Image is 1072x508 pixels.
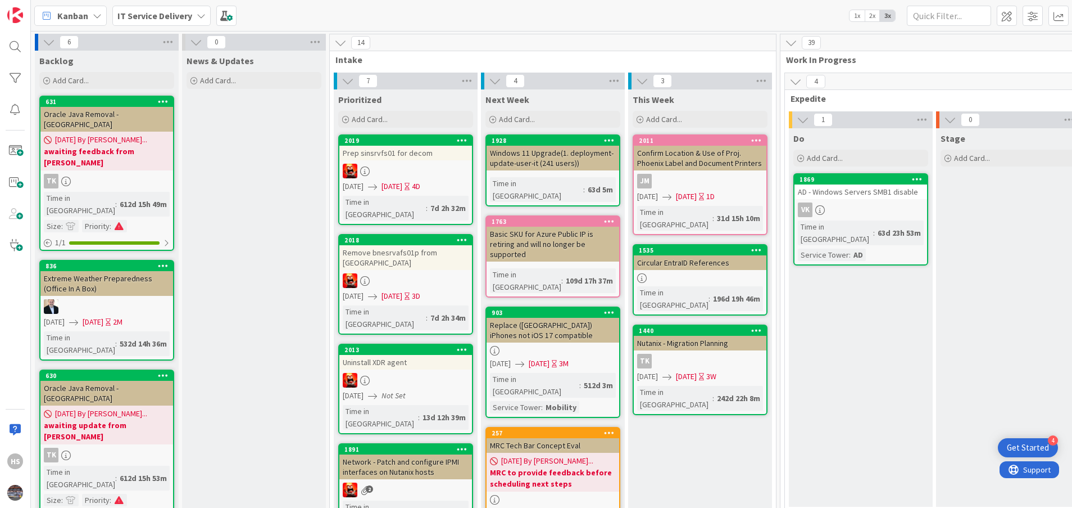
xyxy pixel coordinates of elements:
div: 2011 [634,136,766,146]
span: 2x [865,10,880,21]
div: Time in [GEOGRAPHIC_DATA] [637,386,712,411]
div: 1763 [487,217,619,227]
div: 2019 [344,137,472,145]
span: [DATE] [637,191,658,203]
b: IT Service Delivery [117,10,192,21]
div: VN [339,373,472,388]
div: 3M [559,358,569,370]
span: 1 / 1 [55,237,66,249]
div: 196d 19h 46m [710,293,763,305]
div: 512d 3m [581,379,616,392]
div: 2018 [339,235,472,245]
div: 31d 15h 10m [714,212,763,224]
span: 14 [351,36,370,50]
div: 257 [492,429,619,437]
a: 1535Circular EntraID ReferencesTime in [GEOGRAPHIC_DATA]:196d 19h 46m [633,244,767,316]
img: VN [343,483,357,497]
div: Remove bnesrvafs01p from [GEOGRAPHIC_DATA] [339,245,472,270]
div: Get Started [1007,442,1049,453]
span: 7 [358,74,378,88]
div: 242d 22h 8m [714,392,763,404]
a: 1869AD - Windows Servers SMB1 disableVKTime in [GEOGRAPHIC_DATA]:63d 23h 53mService Tower:AD [793,173,928,266]
span: Do [793,133,805,144]
span: : [426,312,428,324]
div: Basic SKU for Azure Public IP is retiring and will no longer be supported [487,227,619,262]
img: VN [343,273,357,288]
div: 1869 [800,176,927,183]
div: 1440 [639,327,766,335]
span: Prioritized [338,94,381,105]
img: avatar [7,485,23,501]
div: 2013 [339,345,472,355]
div: Time in [GEOGRAPHIC_DATA] [637,206,712,231]
div: VN [339,483,472,497]
span: [DATE] [676,371,697,383]
span: : [873,227,875,239]
div: 7d 2h 34m [428,312,469,324]
a: 2018Remove bnesrvafs01p from [GEOGRAPHIC_DATA]VN[DATE][DATE]3DTime in [GEOGRAPHIC_DATA]:7d 2h 34m [338,234,473,335]
div: 1763Basic SKU for Azure Public IP is retiring and will no longer be supported [487,217,619,262]
div: 2019Prep sinsrvfs01 for decom [339,136,472,160]
img: HO [44,299,58,314]
div: 1869AD - Windows Servers SMB1 disable [794,174,927,199]
div: 257MRC Tech Bar Concept Eval [487,428,619,453]
div: 1440 [634,326,766,336]
span: Support [24,2,51,15]
span: [DATE] [83,316,103,328]
div: Time in [GEOGRAPHIC_DATA] [44,466,115,491]
span: : [712,392,714,404]
div: Time in [GEOGRAPHIC_DATA] [44,331,115,356]
span: [DATE] [490,358,511,370]
div: Time in [GEOGRAPHIC_DATA] [343,405,418,430]
div: 1928Windows 11 Upgrade(1. deployment-update-user-it (241 users)) [487,136,619,170]
span: : [61,494,63,506]
div: Uninstall XDR agent [339,355,472,370]
div: 631Oracle Java Removal - [GEOGRAPHIC_DATA] [40,97,173,132]
div: VK [798,203,812,217]
div: Confirm Location & Use of Proj. Phoenix Label and Document Printers [634,146,766,170]
span: [DATE] By [PERSON_NAME]... [55,408,147,420]
a: 1763Basic SKU for Azure Public IP is retiring and will no longer be supportedTime in [GEOGRAPHIC_... [485,215,620,298]
div: 836 [40,261,173,271]
div: 2011Confirm Location & Use of Proj. Phoenix Label and Document Printers [634,136,766,170]
div: Extreme Weather Preparedness (Office In A Box) [40,271,173,296]
div: TK [44,448,58,462]
span: 3x [880,10,895,21]
div: Circular EntraID References [634,255,766,270]
span: : [583,183,585,196]
span: [DATE] [343,390,364,402]
span: Add Card... [807,153,843,163]
img: Visit kanbanzone.com [7,7,23,23]
a: 2011Confirm Location & Use of Proj. Phoenix Label and Document PrintersJM[DATE][DATE]1DTime in [G... [633,134,767,235]
div: Time in [GEOGRAPHIC_DATA] [343,305,426,330]
span: 6 [60,35,79,49]
div: Time in [GEOGRAPHIC_DATA] [490,177,583,202]
i: Not Set [381,390,406,401]
div: Time in [GEOGRAPHIC_DATA] [637,286,708,311]
div: JM [634,174,766,188]
b: awaiting feedback from [PERSON_NAME] [44,146,170,168]
div: 2018Remove bnesrvafs01p from [GEOGRAPHIC_DATA] [339,235,472,270]
div: 1535 [634,245,766,255]
span: [DATE] [381,181,402,192]
div: 1928 [492,137,619,145]
div: 7d 2h 32m [428,202,469,214]
div: 257 [487,428,619,438]
span: [DATE] [381,290,402,302]
div: 532d 14h 36m [117,338,170,350]
div: Size [44,220,61,232]
span: : [579,379,581,392]
div: 612d 15h 49m [117,198,170,210]
div: Priority [82,494,110,506]
span: : [115,338,117,350]
div: 630 [40,371,173,381]
span: 2 [366,485,373,493]
div: 2M [113,316,122,328]
span: : [110,494,111,506]
div: HS [7,453,23,469]
div: AD [851,249,866,261]
span: 3 [653,74,672,88]
span: [DATE] [529,358,549,370]
div: Service Tower [490,401,541,413]
div: 2018 [344,236,472,244]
